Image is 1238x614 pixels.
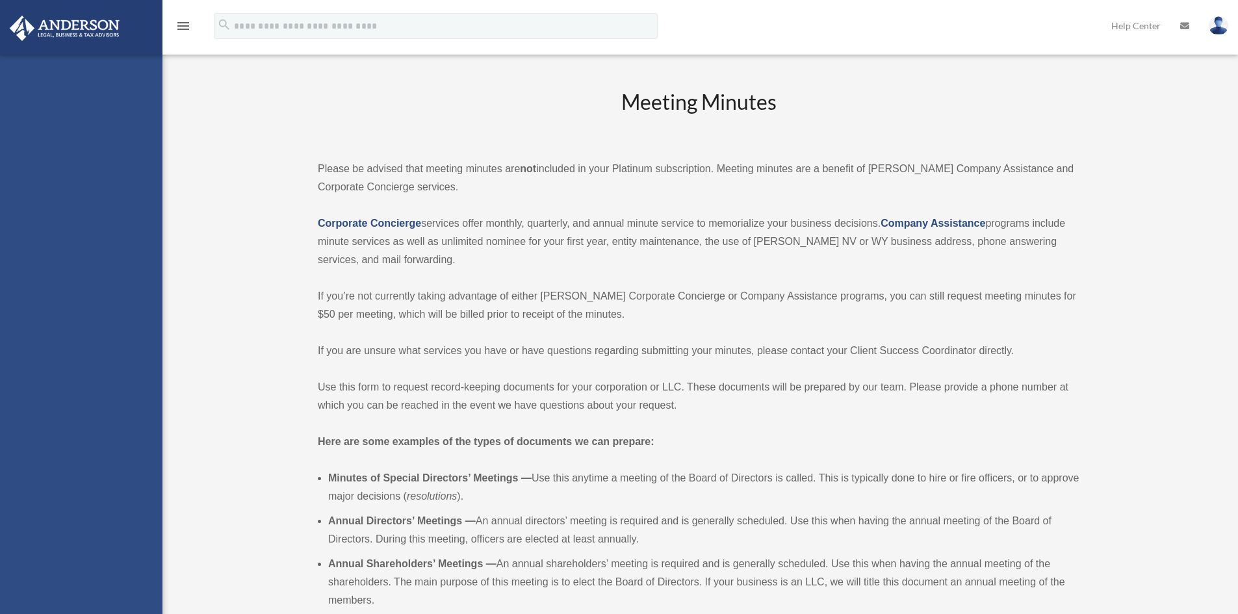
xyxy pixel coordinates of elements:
[520,163,536,174] strong: not
[175,23,191,34] a: menu
[318,218,421,229] a: Corporate Concierge
[318,214,1079,269] p: services offer monthly, quarterly, and annual minute service to memorialize your business decisio...
[328,472,532,483] b: Minutes of Special Directors’ Meetings —
[318,436,654,447] strong: Here are some examples of the types of documents we can prepare:
[1209,16,1228,35] img: User Pic
[881,218,985,229] a: Company Assistance
[328,555,1079,609] li: An annual shareholders’ meeting is required and is generally scheduled. Use this when having the ...
[175,18,191,34] i: menu
[318,378,1079,415] p: Use this form to request record-keeping documents for your corporation or LLC. These documents wi...
[217,18,231,32] i: search
[328,515,476,526] b: Annual Directors’ Meetings —
[318,160,1079,196] p: Please be advised that meeting minutes are included in your Platinum subscription. Meeting minute...
[328,558,496,569] b: Annual Shareholders’ Meetings —
[318,88,1079,142] h2: Meeting Minutes
[407,491,457,502] em: resolutions
[328,469,1079,505] li: Use this anytime a meeting of the Board of Directors is called. This is typically done to hire or...
[318,342,1079,360] p: If you are unsure what services you have or have questions regarding submitting your minutes, ple...
[318,287,1079,324] p: If you’re not currently taking advantage of either [PERSON_NAME] Corporate Concierge or Company A...
[328,512,1079,548] li: An annual directors’ meeting is required and is generally scheduled. Use this when having the ann...
[6,16,123,41] img: Anderson Advisors Platinum Portal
